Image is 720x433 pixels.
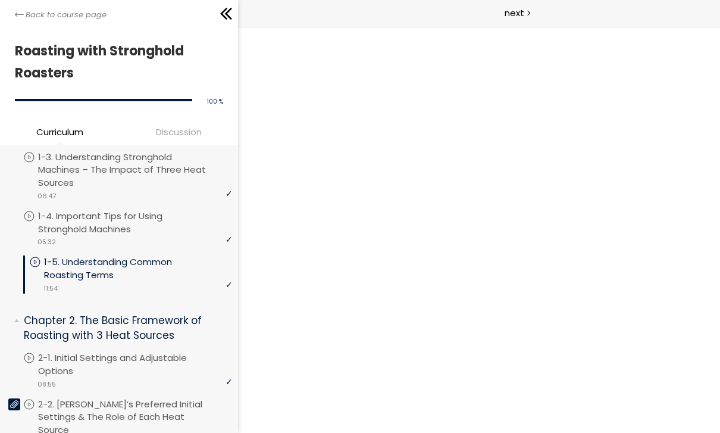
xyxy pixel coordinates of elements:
[38,210,232,236] p: 1-4. Important Tips for Using Stronghold Machines
[37,379,56,390] span: 08:55
[122,125,235,139] span: Discussion
[15,40,217,85] h1: Roasting with Stronghold Roasters
[44,256,232,282] p: 1-5. Understanding Common Roasting Terms
[207,97,223,106] span: 100 %
[24,313,223,342] p: Chapter 2. The Basic Framework of Roasting with 3 Heat Sources
[15,9,107,21] a: Back to course page
[505,6,524,20] span: next
[26,9,107,21] span: Back to course page
[38,151,232,189] p: 1-3. Understanding Stronghold Machines – The Impact of Three Heat Sources
[37,191,56,201] span: 06:47
[38,351,232,378] p: 2-1. Initial Settings and Adjustable Options
[43,284,58,294] span: 11:54
[36,125,83,139] span: Curriculum
[37,237,56,247] span: 05:32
